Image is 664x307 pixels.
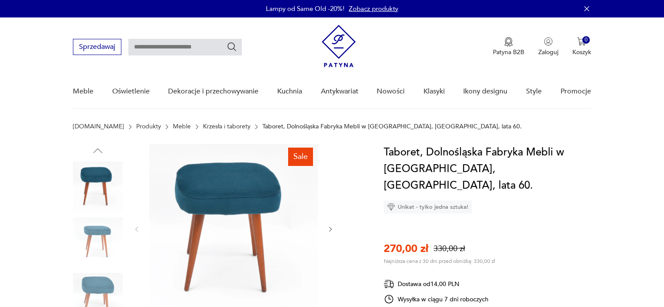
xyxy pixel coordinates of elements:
[384,279,489,290] div: Dostawa od 14,00 PLN
[384,200,472,214] div: Unikat - tylko jedna sztuka!
[322,25,356,67] img: Patyna - sklep z meblami i dekoracjami vintage
[73,75,93,108] a: Meble
[423,75,445,108] a: Klasyki
[493,37,524,56] a: Ikona medaluPatyna B2B
[73,162,123,211] img: Zdjęcie produktu Taboret, Dolnośląska Fabryka Mebli w Świebodzicach, Polska, lata 60.
[73,39,121,55] button: Sprzedawaj
[112,75,150,108] a: Oświetlenie
[384,144,591,194] h1: Taboret, Dolnośląska Fabryka Mebli w [GEOGRAPHIC_DATA], [GEOGRAPHIC_DATA], lata 60.
[288,148,313,166] div: Sale
[384,258,495,265] p: Najniższa cena z 30 dni przed obniżką: 330,00 zł
[168,75,258,108] a: Dekoracje i przechowywanie
[538,37,558,56] button: Zaloguj
[349,4,398,13] a: Zobacz produkty
[136,123,161,130] a: Produkty
[384,279,394,290] img: Ikona dostawy
[526,75,542,108] a: Style
[266,4,344,13] p: Lampy od Same Old -20%!
[73,123,124,130] a: [DOMAIN_NAME]
[572,37,591,56] button: 0Koszyk
[387,203,395,211] img: Ikona diamentu
[377,75,405,108] a: Nowości
[73,217,123,267] img: Zdjęcie produktu Taboret, Dolnośląska Fabryka Mebli w Świebodzicach, Polska, lata 60.
[504,37,513,47] img: Ikona medalu
[544,37,553,46] img: Ikonka użytkownika
[493,37,524,56] button: Patyna B2B
[262,123,522,130] p: Taboret, Dolnośląska Fabryka Mebli w [GEOGRAPHIC_DATA], [GEOGRAPHIC_DATA], lata 60.
[321,75,358,108] a: Antykwariat
[582,36,590,44] div: 0
[73,45,121,51] a: Sprzedawaj
[384,241,428,256] p: 270,00 zł
[577,37,586,46] img: Ikona koszyka
[173,123,191,130] a: Meble
[227,41,237,52] button: Szukaj
[572,48,591,56] p: Koszyk
[538,48,558,56] p: Zaloguj
[433,243,465,254] p: 330,00 zł
[203,123,251,130] a: Krzesła i taborety
[277,75,302,108] a: Kuchnia
[463,75,507,108] a: Ikony designu
[384,294,489,304] div: Wysyłka w ciągu 7 dni roboczych
[561,75,591,108] a: Promocje
[493,48,524,56] p: Patyna B2B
